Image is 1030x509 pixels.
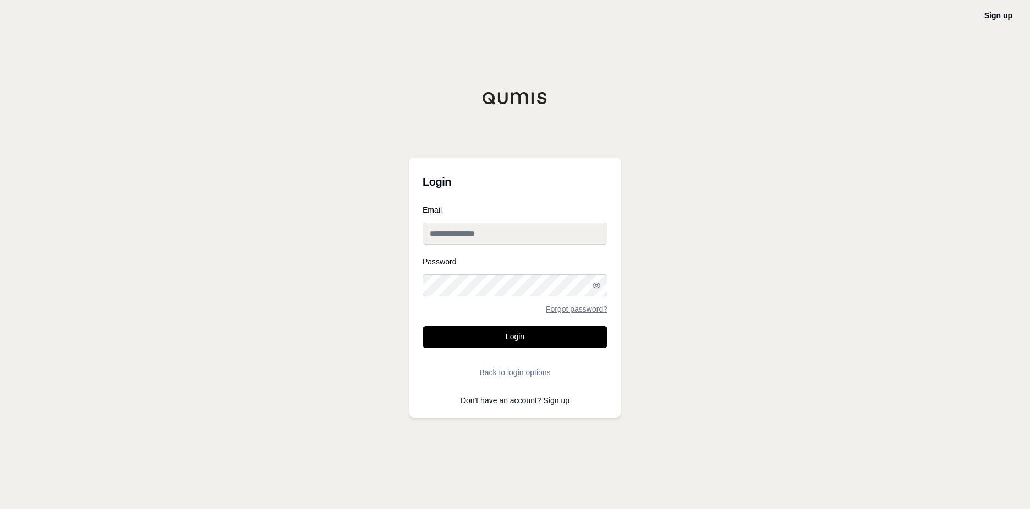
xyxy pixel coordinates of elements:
[423,326,607,348] button: Login
[423,171,607,193] h3: Login
[423,206,607,214] label: Email
[423,361,607,383] button: Back to login options
[984,11,1012,20] a: Sign up
[544,396,569,405] a: Sign up
[482,91,548,105] img: Qumis
[546,305,607,313] a: Forgot password?
[423,397,607,404] p: Don't have an account?
[423,258,607,266] label: Password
